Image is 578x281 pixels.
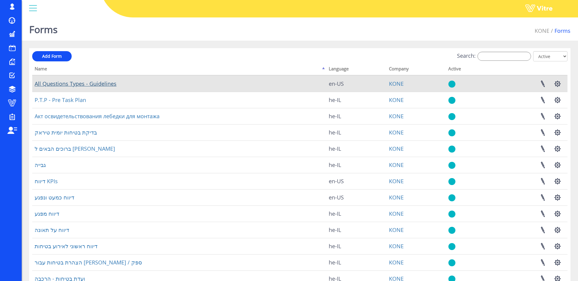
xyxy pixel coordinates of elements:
td: he-IL [326,157,387,173]
a: KONE [389,80,404,87]
td: he-IL [326,92,387,108]
a: KONE [389,113,404,120]
a: דיווח מפגע [35,210,59,217]
a: KONE [389,129,404,136]
td: en-US [326,189,387,205]
img: yes [448,129,455,137]
img: yes [448,162,455,169]
a: KONE [389,210,404,217]
th: Company [387,64,446,76]
img: yes [448,80,455,88]
h1: Forms [29,15,57,41]
a: KONE [389,259,404,266]
td: he-IL [326,108,387,124]
a: KONE [389,96,404,103]
label: Search: [457,52,531,61]
a: הצהרת בטיחות עבור [PERSON_NAME] / ספק [35,259,142,266]
td: he-IL [326,254,387,270]
a: All Questions Types - Guidelines [35,80,117,87]
img: yes [448,243,455,250]
a: KONE [389,194,404,201]
td: en-US [326,173,387,189]
img: yes [448,97,455,104]
img: yes [448,210,455,218]
a: KONE [389,145,404,152]
span: Add Form [42,53,62,59]
a: KONE [535,27,549,34]
a: דיווח על תאונה [35,226,69,233]
img: yes [448,145,455,153]
a: דיווח KPIs [35,178,58,185]
a: ברוכים הבאים ל [PERSON_NAME] [35,145,115,152]
td: he-IL [326,222,387,238]
a: דיווח כמעט ונפגע [35,194,74,201]
a: גבייה [35,161,46,168]
a: Add Form [32,51,72,61]
img: yes [448,194,455,202]
img: yes [448,259,455,267]
a: דיווח ראשוני לאירוע בטיחות [35,242,98,250]
td: he-IL [326,238,387,254]
img: yes [448,113,455,120]
input: Search: [477,52,531,61]
th: Language [326,64,387,76]
th: Name: activate to sort column descending [32,64,326,76]
li: Forms [549,27,570,35]
td: he-IL [326,140,387,157]
a: KONE [389,226,404,233]
a: KONE [389,242,404,250]
img: yes [448,178,455,185]
a: בדיקת בטיחות יומית טיראק [35,129,97,136]
a: KONE [389,178,404,185]
th: Active [446,64,489,76]
a: KONE [389,161,404,168]
img: yes [448,227,455,234]
a: P.T.P - Pre Task Plan [35,96,86,103]
td: he-IL [326,124,387,140]
td: en-US [326,76,387,92]
a: Акт освидетельствования лебедки для монтажа [35,113,160,120]
td: he-IL [326,205,387,222]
